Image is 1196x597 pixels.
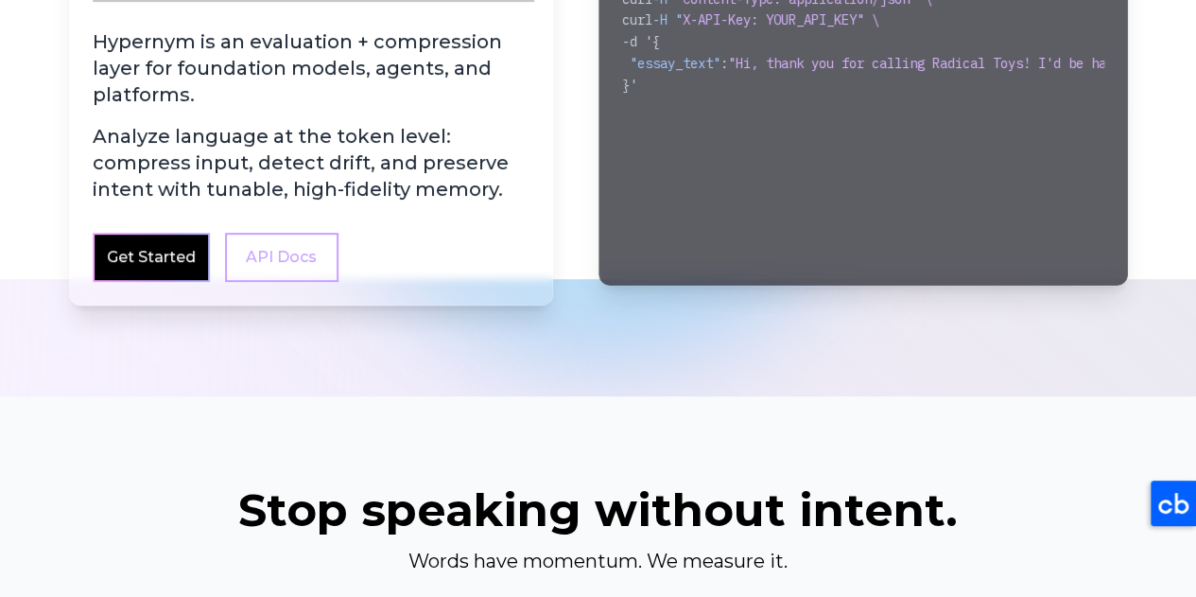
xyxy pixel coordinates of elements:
[93,28,529,202] h2: Hypernym is an evaluation + compression layer for foundation models, agents, and platforms.
[93,123,529,202] span: Analyze language at the token level: compress input, detect drift, and preserve intent with tunab...
[622,11,652,28] span: curl
[107,246,196,269] a: Get Started
[630,55,720,72] span: "essay_text"
[225,233,338,282] a: API Docs
[622,77,637,94] span: }'
[652,11,683,28] span: -H "
[69,487,1128,533] h2: Stop speaking without intent.
[235,548,962,574] p: Words have momentum. We measure it.
[622,33,660,50] span: -d '{
[720,55,728,72] span: :
[683,11,879,28] span: X-API-Key: YOUR_API_KEY" \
